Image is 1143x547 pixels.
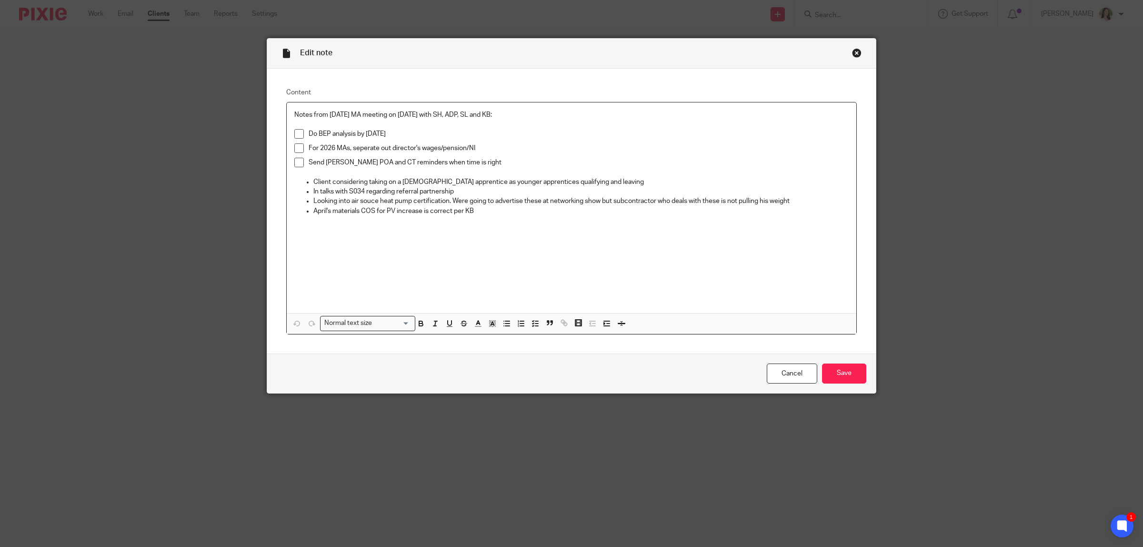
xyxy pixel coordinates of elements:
[822,364,866,384] input: Save
[375,318,410,328] input: Search for option
[309,143,849,153] p: For 2026 MAs, seperate out director's wages/pension/NI
[286,88,857,97] label: Content
[852,48,862,58] div: Close this dialog window
[767,364,817,384] a: Cancel
[322,318,374,328] span: Normal text size
[309,129,849,139] p: Do BEP analysis by [DATE]
[309,158,849,167] p: Send [PERSON_NAME] POA and CT reminders when time is right
[313,177,849,187] p: Client considering taking on a [DEMOGRAPHIC_DATA] apprentice as younger apprentices qualifying an...
[300,49,332,57] span: Edit note
[313,187,849,196] p: In talks with S034 regarding referral partnership
[313,196,849,206] p: Looking into air souce heat pump certification. Were going to advertise these at networking show ...
[1126,512,1136,522] div: 1
[320,316,415,331] div: Search for option
[294,110,849,120] p: Notes from [DATE] MA meeting on [DATE] with SH, ADP, SL and KB:
[313,206,849,216] p: April's materials COS for PV increase is correct per KB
